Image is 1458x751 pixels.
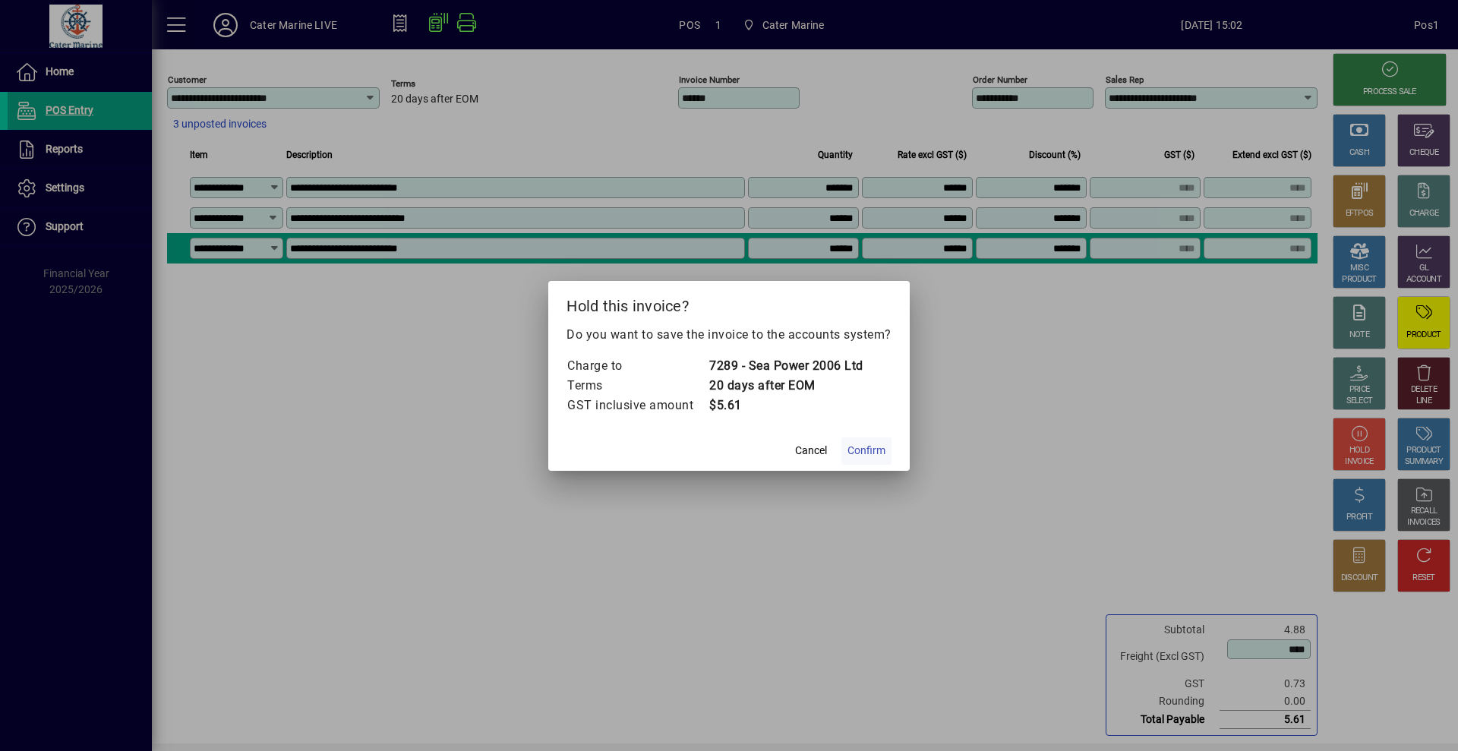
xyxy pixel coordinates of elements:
td: 7289 - Sea Power 2006 Ltd [708,356,863,376]
p: Do you want to save the invoice to the accounts system? [566,326,892,344]
td: Terms [566,376,708,396]
span: Confirm [847,443,885,459]
span: Cancel [795,443,827,459]
button: Confirm [841,437,892,465]
td: GST inclusive amount [566,396,708,415]
td: 20 days after EOM [708,376,863,396]
td: $5.61 [708,396,863,415]
h2: Hold this invoice? [548,281,910,325]
button: Cancel [787,437,835,465]
td: Charge to [566,356,708,376]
